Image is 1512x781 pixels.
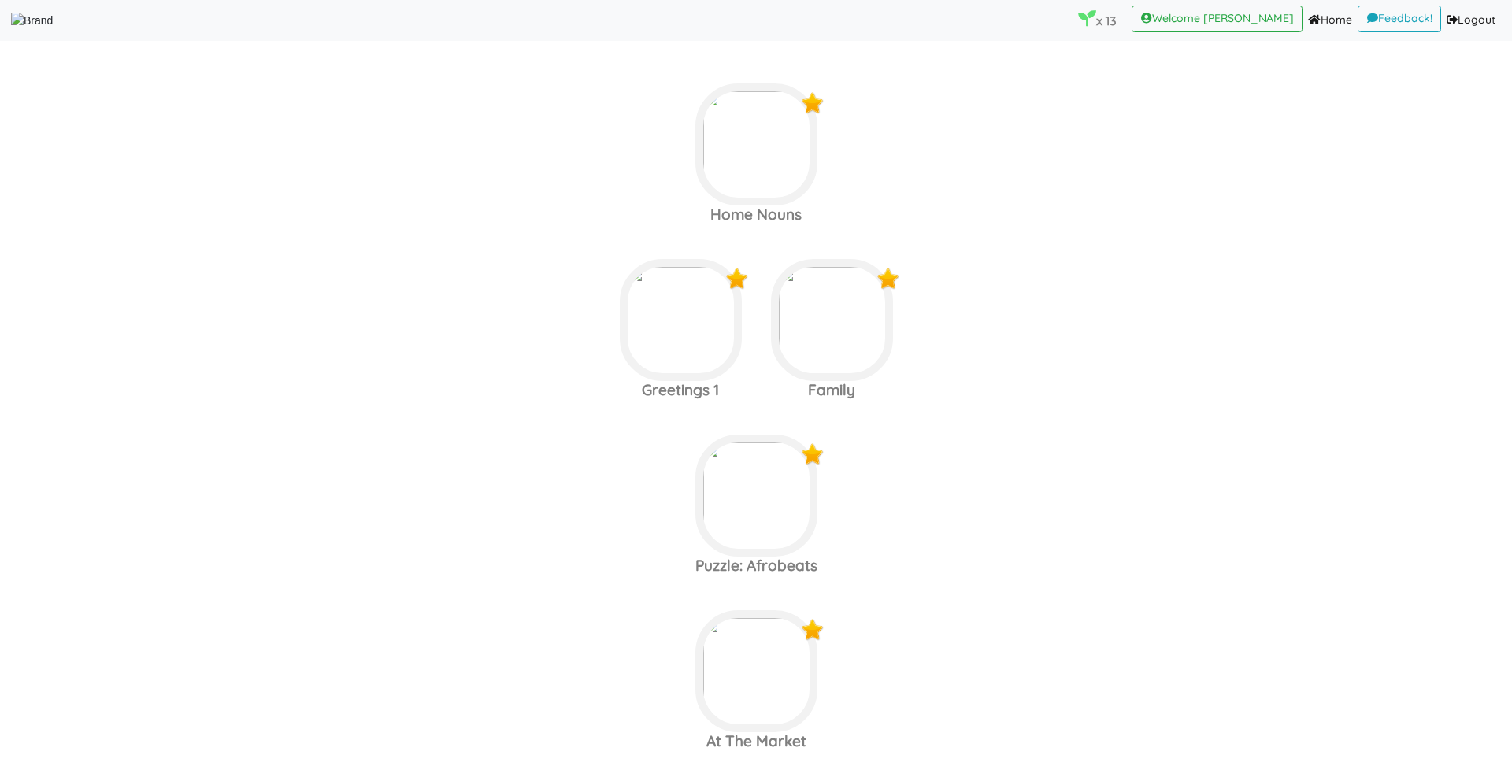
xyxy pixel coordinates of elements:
img: x9Y5jP2O4Z5kwAAAABJRU5ErkJggg== [801,442,825,466]
a: Feedback! [1358,6,1441,32]
p: x 13 [1078,9,1116,31]
h3: At The Market [680,732,832,750]
h3: Greetings 1 [605,381,756,399]
h3: Family [756,381,907,399]
img: Brand [11,13,53,29]
img: rubiks.4dece505.png [695,435,817,557]
img: x9Y5jP2O4Z5kwAAAABJRU5ErkJggg== [725,267,749,291]
h3: Home Nouns [680,205,832,224]
img: market.b6812ae9.png [695,610,817,732]
img: x9Y5jP2O4Z5kwAAAABJRU5ErkJggg== [801,91,825,115]
img: x9Y5jP2O4Z5kwAAAABJRU5ErkJggg== [876,267,900,291]
img: greetings.3fee7869.jpg [620,259,742,381]
img: family.5a65002c.jpg [771,259,893,381]
a: Home [1303,6,1358,35]
h3: Puzzle: Afrobeats [680,557,832,575]
a: Logout [1441,6,1501,35]
img: x9Y5jP2O4Z5kwAAAABJRU5ErkJggg== [801,618,825,642]
img: homenouns.6a985b78.jpg [695,83,817,205]
a: Welcome [PERSON_NAME] [1132,6,1303,32]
